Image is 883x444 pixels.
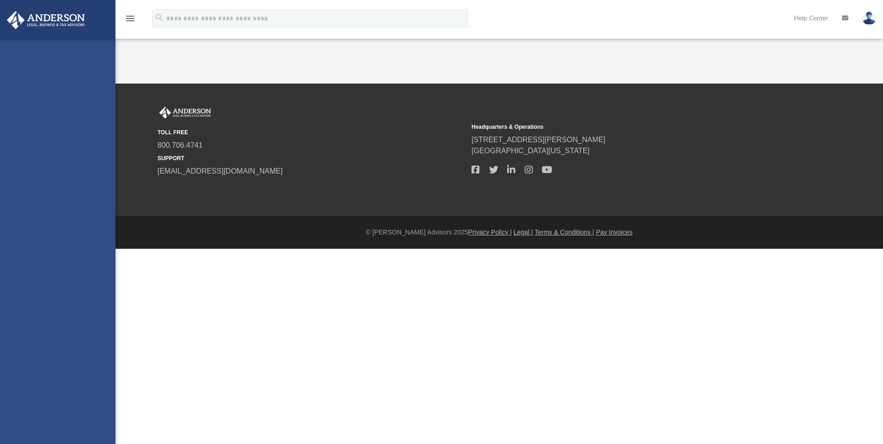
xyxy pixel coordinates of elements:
a: [GEOGRAPHIC_DATA][US_STATE] [472,147,590,155]
div: © [PERSON_NAME] Advisors 2025 [115,228,883,237]
a: Privacy Policy | [468,228,512,236]
small: SUPPORT [157,154,465,162]
a: [STREET_ADDRESS][PERSON_NAME] [472,136,605,144]
a: Legal | [514,228,533,236]
img: Anderson Advisors Platinum Portal [157,107,213,119]
i: menu [125,13,136,24]
a: [EMAIL_ADDRESS][DOMAIN_NAME] [157,167,283,175]
a: Terms & Conditions | [535,228,594,236]
small: TOLL FREE [157,128,465,137]
a: 800.706.4741 [157,141,203,149]
img: Anderson Advisors Platinum Portal [4,11,88,29]
a: menu [125,18,136,24]
small: Headquarters & Operations [472,123,779,131]
img: User Pic [862,12,876,25]
a: Pay Invoices [596,228,632,236]
i: search [154,12,164,23]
